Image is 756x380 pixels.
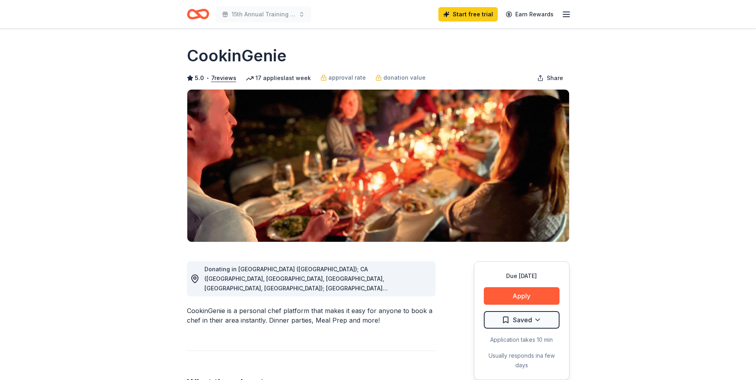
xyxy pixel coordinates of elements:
[187,90,569,242] img: Image for CookinGenie
[320,73,366,82] a: approval rate
[328,73,366,82] span: approval rate
[484,311,560,329] button: Saved
[211,73,236,83] button: 7reviews
[206,75,209,81] span: •
[246,73,311,83] div: 17 applies last week
[484,271,560,281] div: Due [DATE]
[383,73,426,82] span: donation value
[531,70,569,86] button: Share
[232,10,295,19] span: 15th Annual Training Conference
[513,315,532,325] span: Saved
[187,45,287,67] h1: CookinGenie
[187,306,436,325] div: CookinGenie is a personal chef platform that makes it easy for anyone to book a chef in their are...
[484,335,560,345] div: Application takes 10 min
[187,5,209,24] a: Home
[438,7,498,22] a: Start free trial
[547,73,563,83] span: Share
[216,6,311,22] button: 15th Annual Training Conference
[484,351,560,370] div: Usually responds in a few days
[375,73,426,82] a: donation value
[484,287,560,305] button: Apply
[501,7,558,22] a: Earn Rewards
[195,73,204,83] span: 5.0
